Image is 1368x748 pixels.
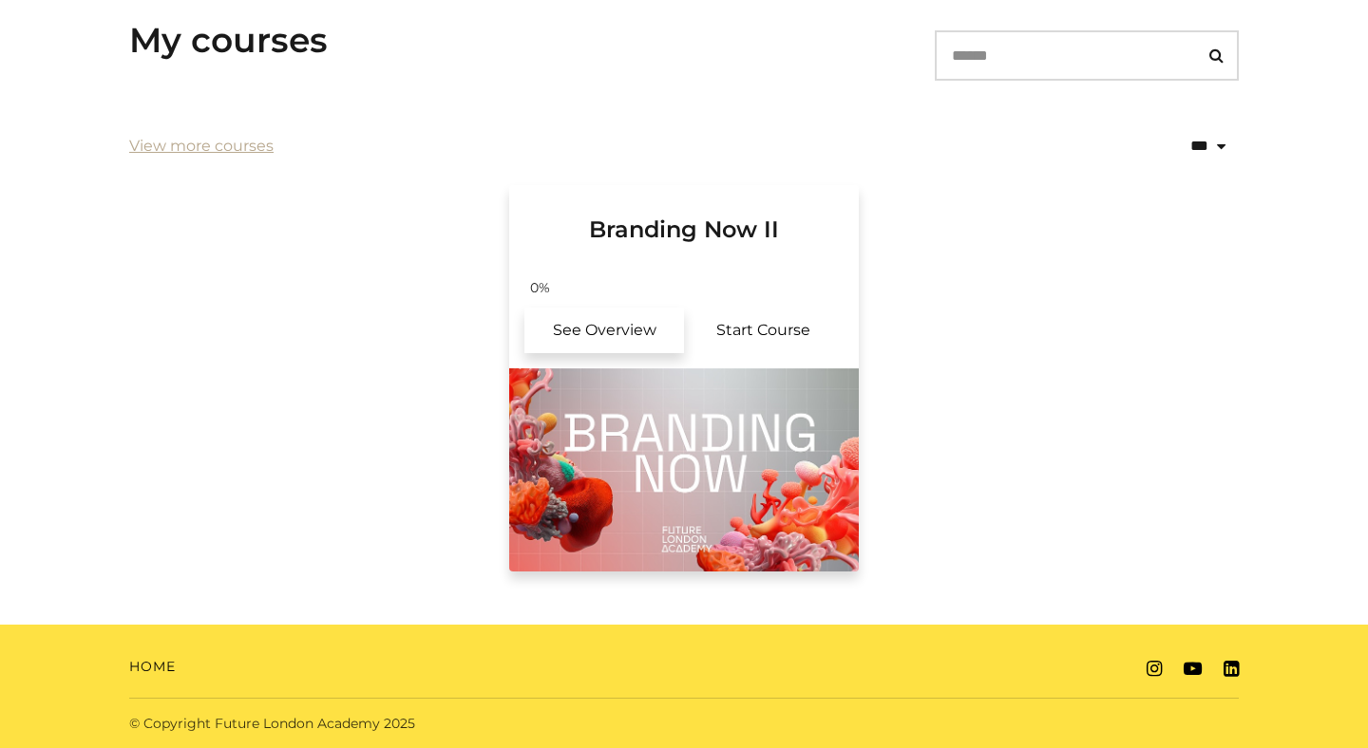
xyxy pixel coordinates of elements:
[684,308,844,353] a: Branding Now II: Resume Course
[114,714,684,734] div: © Copyright Future London Academy 2025
[509,185,859,267] a: Branding Now II
[129,20,328,61] h3: My courses
[517,278,562,298] span: 0%
[1108,122,1239,171] select: status
[524,308,684,353] a: Branding Now II: See Overview
[129,135,274,158] a: View more courses
[129,657,176,677] a: Home
[532,185,836,244] h3: Branding Now II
